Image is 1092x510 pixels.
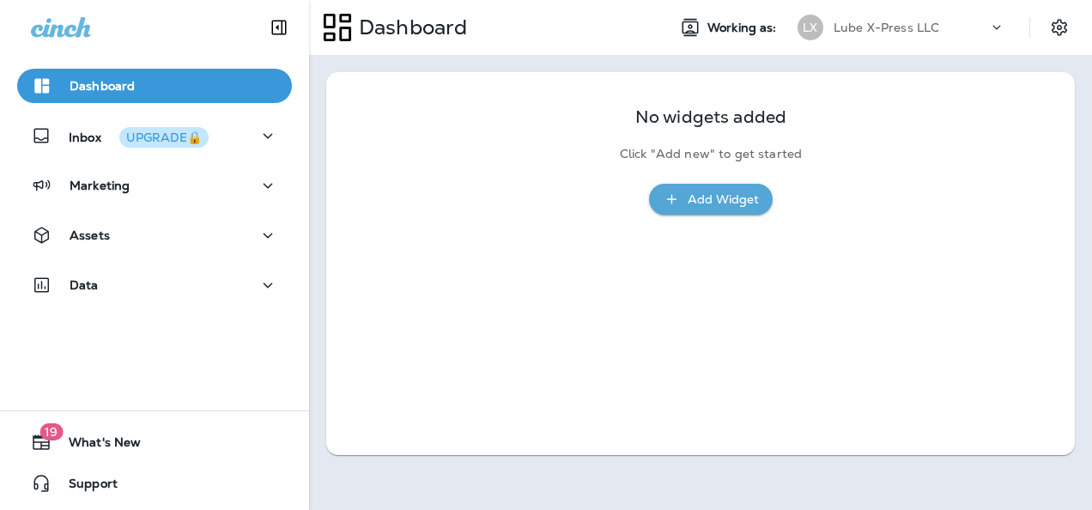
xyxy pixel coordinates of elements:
[1044,12,1075,43] button: Settings
[620,147,802,161] p: Click "Add new" to get started
[17,168,292,203] button: Marketing
[255,10,303,45] button: Collapse Sidebar
[17,425,292,459] button: 19What's New
[70,179,130,192] p: Marketing
[70,278,99,292] p: Data
[17,466,292,501] button: Support
[352,15,467,40] p: Dashboard
[635,110,786,124] p: No widgets added
[17,218,292,252] button: Assets
[126,131,202,143] div: UPGRADE🔒
[70,228,110,242] p: Assets
[39,423,63,440] span: 19
[70,79,135,93] p: Dashboard
[119,127,209,148] button: UPGRADE🔒
[17,118,292,153] button: InboxUPGRADE🔒
[688,189,759,210] div: Add Widget
[834,21,939,34] p: Lube X-Press LLC
[52,477,118,497] span: Support
[798,15,823,40] div: LX
[69,127,209,145] p: Inbox
[17,69,292,103] button: Dashboard
[649,184,773,216] button: Add Widget
[52,435,141,456] span: What's New
[17,268,292,302] button: Data
[707,21,780,35] span: Working as:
